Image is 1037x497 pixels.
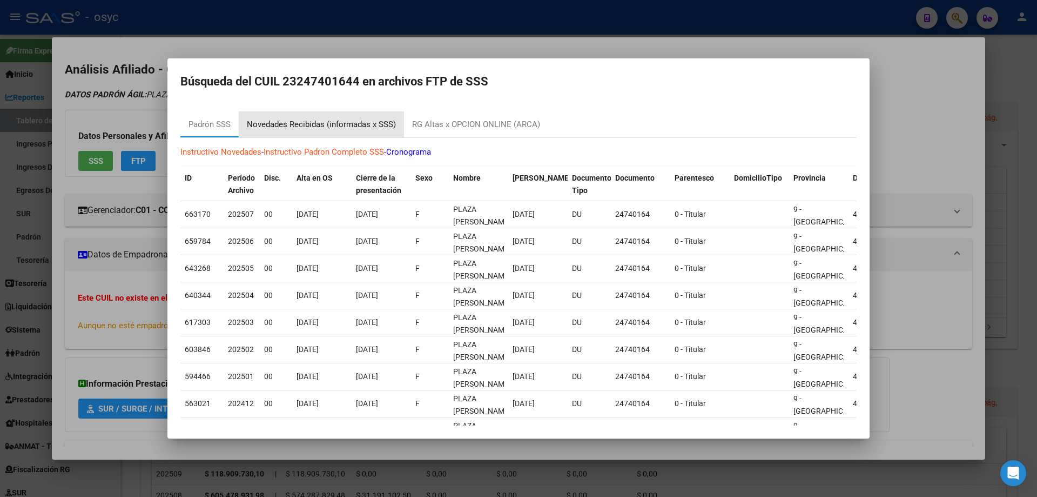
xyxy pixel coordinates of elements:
span: F [415,210,420,218]
div: 24740164 [615,262,666,275]
a: Instructivo Padron Completo SSS [264,147,384,157]
datatable-header-cell: Documento [611,167,670,202]
div: 4 [853,208,904,221]
div: DU [572,397,607,410]
span: 659784 [185,237,211,246]
div: 4 [853,343,904,356]
datatable-header-cell: Alta en OS [292,167,352,202]
datatable-header-cell: Sexo [411,167,449,202]
span: 617303 [185,318,211,327]
span: 0 - Titular [675,372,706,381]
span: 202505 [228,264,254,273]
span: [DATE] [356,291,378,300]
span: [DATE] [356,210,378,218]
div: 4 [853,397,904,410]
div: Padrón SSS [188,118,231,131]
div: 24740164 [615,425,666,437]
span: [DATE] [297,318,319,327]
span: 202412 [228,399,254,408]
span: 563021 [185,399,211,408]
span: 9 - [GEOGRAPHIC_DATA] [793,421,866,442]
a: Cronograma [386,147,431,157]
div: RG Altas x OPCION ONLINE (ARCA) [412,118,540,131]
div: 24740164 [615,316,666,329]
span: Alta en OS [297,174,333,182]
span: [DATE] [356,399,378,408]
span: ID [185,174,192,182]
div: Novedades Recibidas (informadas x SSS) [247,118,396,131]
span: F [415,264,420,273]
div: DU [572,343,607,356]
span: PLAZA EUGENIA BEATRIZ [453,421,511,442]
div: 00 [264,262,288,275]
div: 4 [853,262,904,275]
div: 24740164 [615,235,666,248]
span: PLAZA EUGENIA BEATRIZ [453,367,511,388]
span: [DATE] [513,291,535,300]
span: 202507 [228,210,254,218]
datatable-header-cell: Cierre de la presentación [352,167,411,202]
div: 24740164 [615,208,666,221]
span: F [415,345,420,354]
div: DU [572,208,607,221]
span: 9 - [GEOGRAPHIC_DATA] [793,394,866,415]
span: [DATE] [356,237,378,246]
datatable-header-cell: Documento Tipo [568,167,611,202]
span: Documento [615,174,655,182]
span: 663170 [185,210,211,218]
datatable-header-cell: ID [180,167,224,202]
div: 24740164 [615,289,666,302]
span: 0 - Titular [675,210,706,218]
span: [DATE] [513,210,535,218]
div: 24740164 [615,397,666,410]
datatable-header-cell: DomicilioTipo [730,167,789,202]
span: F [415,318,420,327]
div: 4 [853,370,904,383]
span: PLAZA EUGENIA BEATRIZ [453,259,511,280]
span: [DATE] [356,372,378,381]
datatable-header-cell: Período Archivo [224,167,260,202]
div: 00 [264,370,288,383]
span: [DATE] [297,399,319,408]
span: [DATE] [297,237,319,246]
div: 4 [853,316,904,329]
span: 0 - Titular [675,345,706,354]
span: [DATE] [513,318,535,327]
span: 202503 [228,318,254,327]
span: Documento Tipo [572,174,611,195]
span: PLAZA EUGENIA BEATRIZ [453,205,511,226]
span: Cierre de la presentación [356,174,401,195]
div: 4 [853,235,904,248]
span: [DATE] [297,210,319,218]
span: 643268 [185,264,211,273]
span: 202506 [228,237,254,246]
span: 202501 [228,372,254,381]
div: 00 [264,235,288,248]
span: [DATE] [513,399,535,408]
div: DU [572,262,607,275]
div: 4 [853,289,904,302]
span: PLAZA EUGENIA BEATRIZ [453,313,511,334]
span: Sexo [415,174,433,182]
span: 0 - Titular [675,291,706,300]
div: 00 [264,425,288,437]
span: 9 - [GEOGRAPHIC_DATA] [793,259,866,280]
span: [DATE] [297,372,319,381]
span: PLAZA EUGENIA BEATRIZ [453,232,511,253]
span: PLAZA EUGENIA BEATRIZ [453,286,511,307]
span: [DATE] [513,237,535,246]
span: Período Archivo [228,174,255,195]
span: 0 - Titular [675,318,706,327]
span: [DATE] [513,264,535,273]
div: DU [572,289,607,302]
div: 24740164 [615,343,666,356]
span: 9 - [GEOGRAPHIC_DATA] [793,367,866,388]
div: 24740164 [615,370,666,383]
span: [PERSON_NAME]. [513,174,573,182]
span: 9 - [GEOGRAPHIC_DATA] [793,232,866,253]
datatable-header-cell: Provincia [789,167,849,202]
span: 0 - Titular [675,399,706,408]
span: 9 - [GEOGRAPHIC_DATA] [793,340,866,361]
span: [DATE] [297,291,319,300]
span: 202502 [228,345,254,354]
